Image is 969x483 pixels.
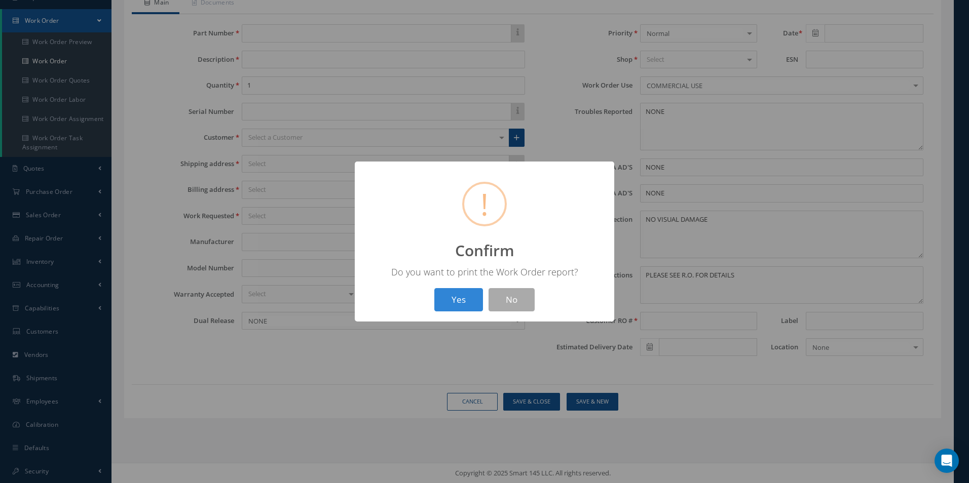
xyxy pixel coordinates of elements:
[480,184,489,224] span: !
[489,288,535,312] button: No
[365,266,604,278] div: Do you want to print the Work Order report?
[935,449,959,473] div: Open Intercom Messenger
[434,288,483,312] button: Yes
[455,241,514,260] h2: Confirm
